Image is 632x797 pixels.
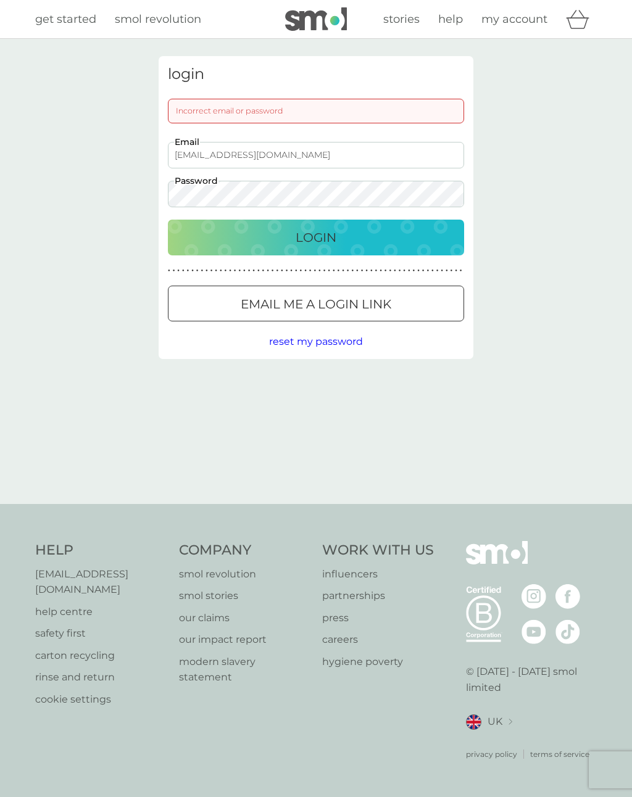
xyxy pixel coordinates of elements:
p: ● [328,268,330,274]
p: ● [431,268,434,274]
p: ● [177,268,180,274]
p: ● [220,268,222,274]
a: hygiene poverty [322,654,434,670]
p: ● [422,268,425,274]
span: smol revolution [115,12,201,26]
h4: Work With Us [322,541,434,560]
p: ● [257,268,260,274]
p: ● [370,268,373,274]
p: ● [173,268,175,274]
p: ● [314,268,316,274]
a: press [322,610,434,626]
a: privacy policy [466,748,517,760]
p: ● [267,268,269,274]
a: partnerships [322,588,434,604]
p: ● [187,268,189,274]
img: visit the smol Youtube page [522,619,546,644]
a: stories [383,10,420,28]
p: ● [389,268,391,274]
span: reset my password [269,336,363,347]
img: UK flag [466,714,481,730]
p: ● [281,268,283,274]
span: get started [35,12,96,26]
p: ● [385,268,387,274]
p: ● [196,268,199,274]
p: ● [399,268,401,274]
img: visit the smol Instagram page [522,584,546,609]
p: ● [295,268,297,274]
a: help [438,10,463,28]
p: ● [300,268,302,274]
a: influencers [322,566,434,582]
h3: login [168,65,464,83]
p: ● [252,268,255,274]
p: careers [322,632,434,648]
p: ● [426,268,429,274]
a: get started [35,10,96,28]
p: ● [417,268,420,274]
p: ● [375,268,378,274]
p: ● [318,268,321,274]
p: ● [338,268,340,274]
p: ● [304,268,307,274]
a: carton recycling [35,648,167,664]
div: basket [566,7,597,31]
p: ● [394,268,396,274]
span: my account [481,12,547,26]
p: ● [206,268,208,274]
p: ● [201,268,203,274]
p: ● [210,268,213,274]
a: cookie settings [35,692,167,708]
h4: Help [35,541,167,560]
img: smol [466,541,528,583]
p: ● [234,268,236,274]
p: ● [191,268,194,274]
p: ● [365,268,368,274]
p: ● [460,268,462,274]
a: our impact report [179,632,310,648]
p: ● [243,268,246,274]
a: smol stories [179,588,310,604]
p: ● [380,268,382,274]
p: ● [286,268,288,274]
p: ● [238,268,241,274]
p: Email me a login link [241,294,391,314]
p: ● [403,268,405,274]
p: ● [361,268,364,274]
a: [EMAIL_ADDRESS][DOMAIN_NAME] [35,566,167,598]
a: rinse and return [35,669,167,685]
p: ● [451,268,453,274]
p: ● [323,268,326,274]
span: UK [488,714,502,730]
button: Email me a login link [168,286,464,321]
span: help [438,12,463,26]
a: smol revolution [179,566,310,582]
p: ● [356,268,359,274]
p: ● [351,268,354,274]
div: Incorrect email or password [168,99,464,123]
a: our claims [179,610,310,626]
button: reset my password [269,334,363,350]
span: stories [383,12,420,26]
p: © [DATE] - [DATE] smol limited [466,664,597,695]
a: smol revolution [115,10,201,28]
p: ● [290,268,293,274]
p: safety first [35,626,167,642]
img: visit the smol Tiktok page [555,619,580,644]
p: Login [296,228,336,247]
p: ● [225,268,227,274]
img: visit the smol Facebook page [555,584,580,609]
h4: Company [179,541,310,560]
p: ● [276,268,278,274]
p: ● [342,268,344,274]
a: help centre [35,604,167,620]
p: ● [413,268,415,274]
